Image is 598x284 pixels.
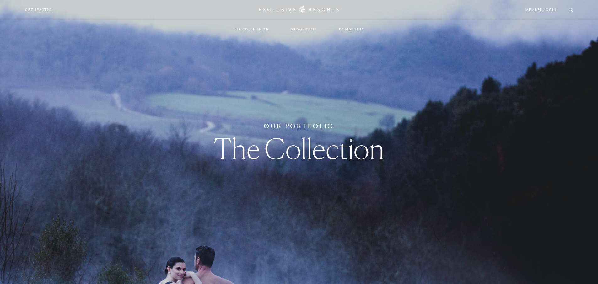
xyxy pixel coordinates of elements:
[227,20,275,38] a: The Collection
[264,121,334,131] h6: Our Portfolio
[214,135,384,163] h1: The Collection
[333,20,371,38] a: Community
[284,20,323,38] a: Membership
[525,7,557,13] a: Member Login
[25,7,52,13] a: Get Started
